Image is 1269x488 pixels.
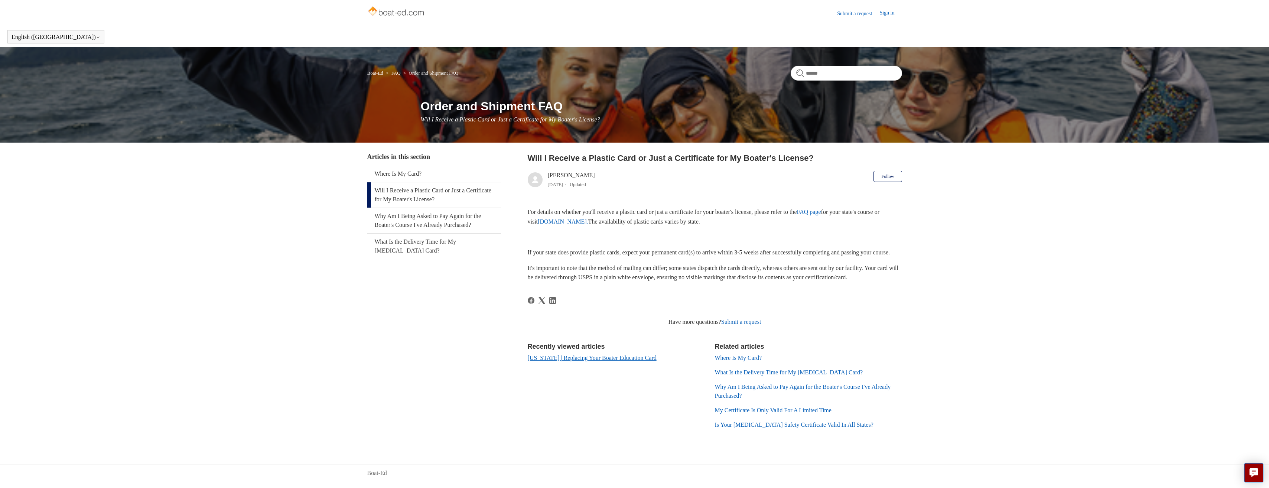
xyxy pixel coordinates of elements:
a: Submit a request [837,10,879,17]
a: Sign in [879,9,902,18]
a: [US_STATE] | Replacing Your Boater Education Card [528,355,657,361]
div: [PERSON_NAME] [548,171,595,189]
a: [DOMAIN_NAME]. [538,218,588,225]
div: Have more questions? [528,318,902,326]
a: Submit a request [721,319,761,325]
li: Updated [570,182,586,187]
a: Order and Shipment FAQ [409,70,459,76]
a: Why Am I Being Asked to Pay Again for the Boater's Course I've Already Purchased? [367,208,501,233]
a: What Is the Delivery Time for My [MEDICAL_DATA] Card? [715,369,863,375]
p: For details on whether you'll receive a plastic card or just a certificate for your boater's lice... [528,207,902,226]
button: Live chat [1244,463,1263,482]
h2: Recently viewed articles [528,342,707,352]
a: X Corp [538,297,545,304]
svg: Share this page on LinkedIn [549,297,556,304]
time: 04/08/2025, 09:43 [548,182,563,187]
svg: Share this page on Facebook [528,297,534,304]
p: It's important to note that the method of mailing can differ; some states dispatch the cards dire... [528,263,902,282]
a: Where Is My Card? [715,355,762,361]
a: Where Is My Card? [367,166,501,182]
a: Is Your [MEDICAL_DATA] Safety Certificate Valid In All States? [715,422,873,428]
span: Articles in this section [367,153,430,160]
svg: Share this page on X Corp [538,297,545,304]
a: Will I Receive a Plastic Card or Just a Certificate for My Boater's License? [367,182,501,208]
a: Facebook [528,297,534,304]
a: Boat-Ed [367,70,383,76]
img: Boat-Ed Help Center home page [367,4,426,19]
li: Order and Shipment FAQ [402,70,458,76]
input: Search [791,66,902,81]
button: English ([GEOGRAPHIC_DATA]) [12,34,100,40]
span: Will I Receive a Plastic Card or Just a Certificate for My Boater's License? [421,116,600,123]
p: If your state does provide plastic cards, expect your permanent card(s) to arrive within 3-5 week... [528,248,902,257]
li: FAQ [384,70,402,76]
button: Follow Article [873,171,902,182]
a: LinkedIn [549,297,556,304]
h2: Will I Receive a Plastic Card or Just a Certificate for My Boater's License? [528,152,902,164]
a: Why Am I Being Asked to Pay Again for the Boater's Course I've Already Purchased? [715,384,891,399]
a: What Is the Delivery Time for My [MEDICAL_DATA] Card? [367,234,501,259]
h1: Order and Shipment FAQ [421,97,902,115]
a: My Certificate Is Only Valid For A Limited Time [715,407,832,413]
a: FAQ [391,70,401,76]
li: Boat-Ed [367,70,385,76]
h2: Related articles [715,342,902,352]
a: Boat-Ed [367,469,387,478]
a: FAQ page [797,209,821,215]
